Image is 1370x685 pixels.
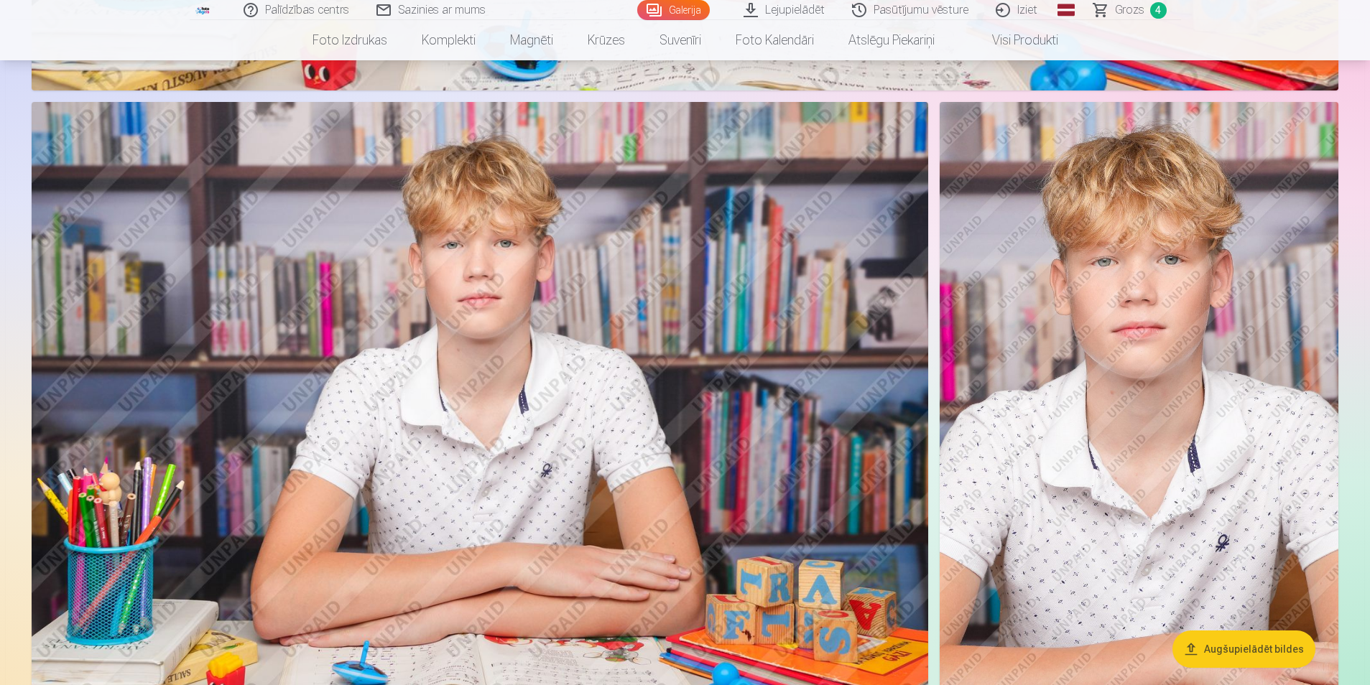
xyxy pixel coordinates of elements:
[1115,1,1144,19] span: Grozs
[718,20,831,60] a: Foto kalendāri
[831,20,952,60] a: Atslēgu piekariņi
[404,20,493,60] a: Komplekti
[493,20,570,60] a: Magnēti
[642,20,718,60] a: Suvenīri
[1172,630,1315,668] button: Augšupielādēt bildes
[952,20,1075,60] a: Visi produkti
[295,20,404,60] a: Foto izdrukas
[1150,2,1167,19] span: 4
[570,20,642,60] a: Krūzes
[195,6,211,14] img: /fa1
